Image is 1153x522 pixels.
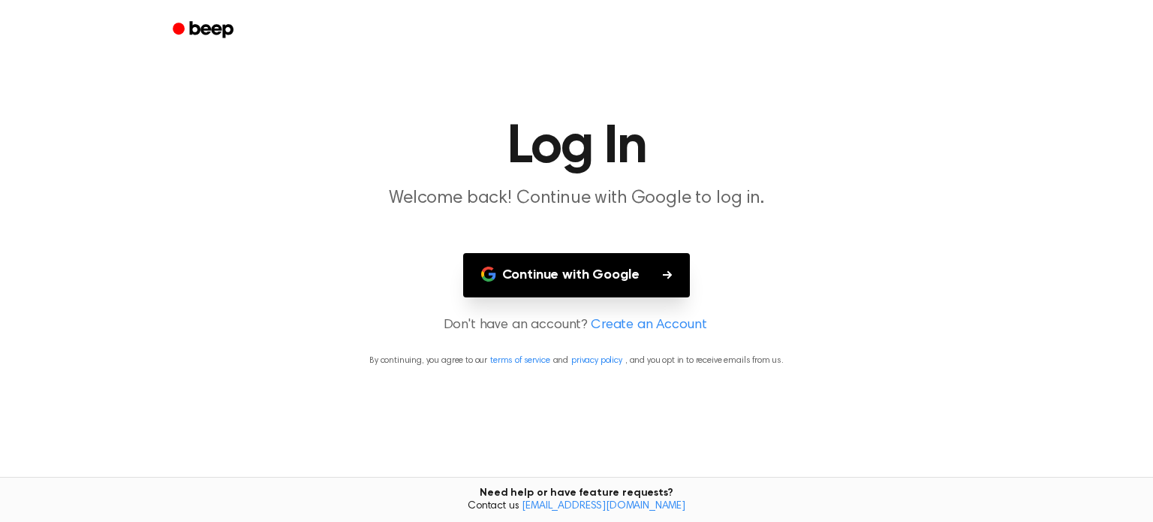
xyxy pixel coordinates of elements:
[490,356,549,365] a: terms of service
[18,315,1135,336] p: Don't have an account?
[192,120,961,174] h1: Log In
[591,315,706,336] a: Create an Account
[463,253,691,297] button: Continue with Google
[162,16,247,45] a: Beep
[9,500,1144,514] span: Contact us
[571,356,622,365] a: privacy policy
[288,186,865,211] p: Welcome back! Continue with Google to log in.
[522,501,685,511] a: [EMAIL_ADDRESS][DOMAIN_NAME]
[18,354,1135,367] p: By continuing, you agree to our and , and you opt in to receive emails from us.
